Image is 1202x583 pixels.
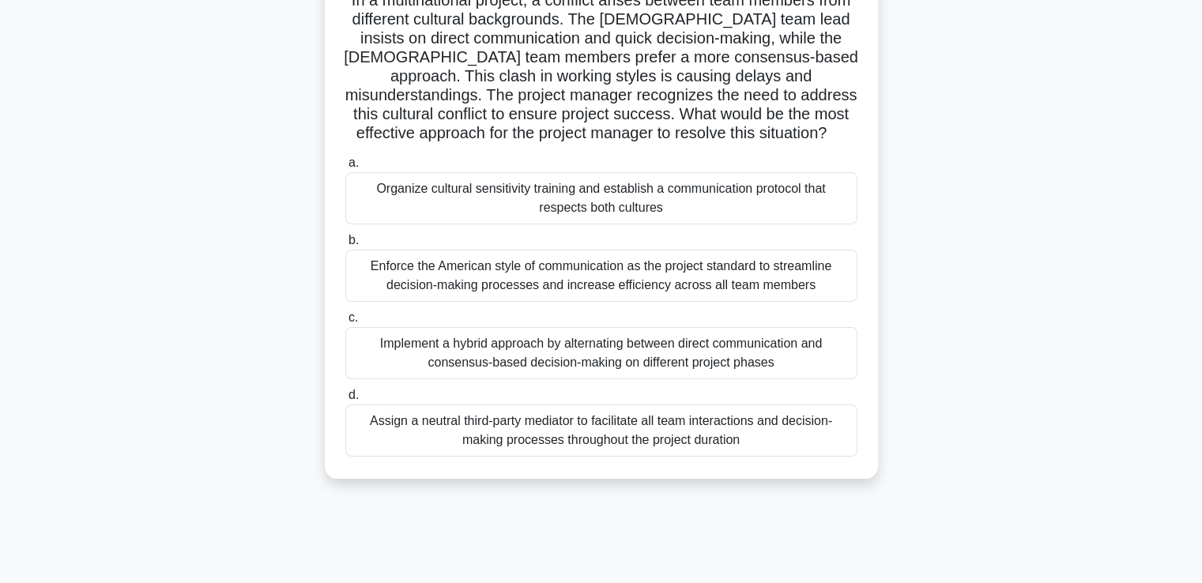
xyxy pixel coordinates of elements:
div: Assign a neutral third-party mediator to facilitate all team interactions and decision-making pro... [345,404,857,457]
div: Enforce the American style of communication as the project standard to streamline decision-making... [345,250,857,302]
div: Organize cultural sensitivity training and establish a communication protocol that respects both ... [345,172,857,224]
span: a. [349,156,359,169]
span: c. [349,310,358,324]
span: b. [349,233,359,246]
span: d. [349,388,359,401]
div: Implement a hybrid approach by alternating between direct communication and consensus-based decis... [345,327,857,379]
